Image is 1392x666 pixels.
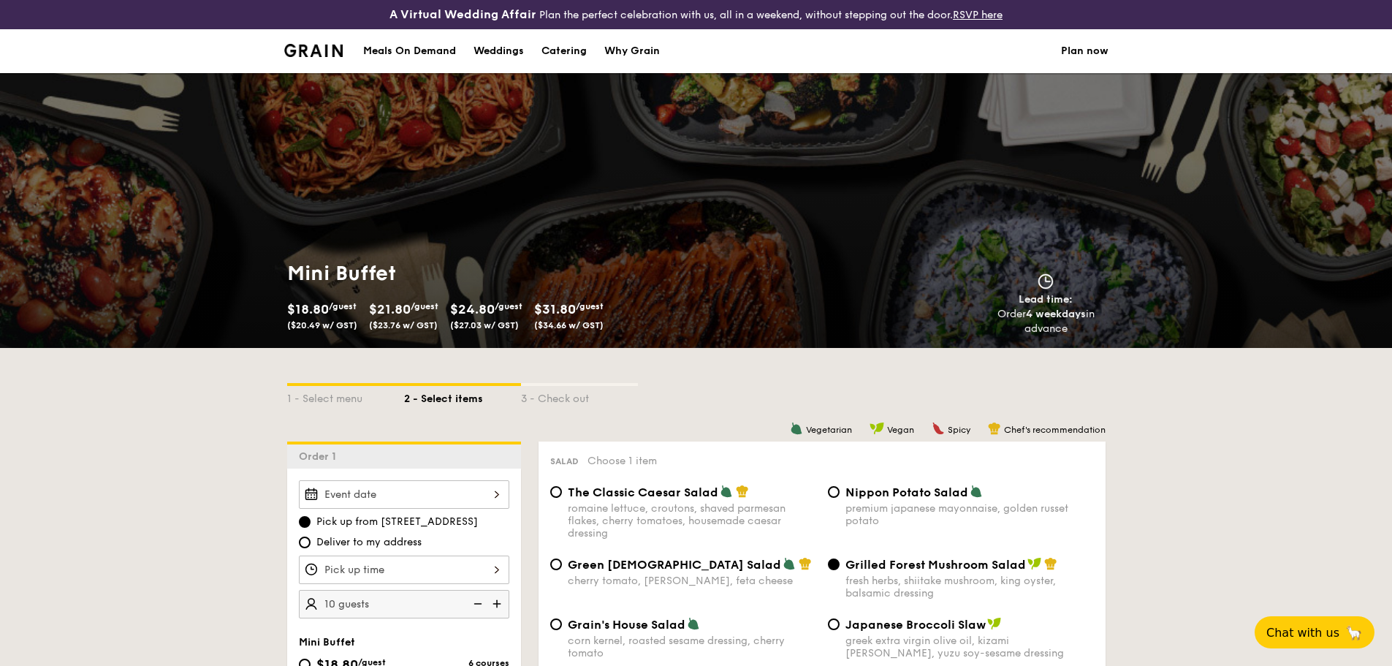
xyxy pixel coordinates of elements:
input: Grain's House Saladcorn kernel, roasted sesame dressing, cherry tomato [550,618,562,630]
input: Grilled Forest Mushroom Saladfresh herbs, shiitake mushroom, king oyster, balsamic dressing [828,559,840,570]
a: Why Grain [596,29,669,73]
span: 🦙 [1345,624,1363,641]
div: Plan the perfect celebration with us, all in a weekend, without stepping out the door. [275,6,1117,23]
div: corn kernel, roasted sesame dressing, cherry tomato [568,635,816,659]
span: Chef's recommendation [1004,425,1106,435]
span: Pick up from [STREET_ADDRESS] [316,515,478,529]
input: Deliver to my address [299,537,311,548]
div: romaine lettuce, croutons, shaved parmesan flakes, cherry tomatoes, housemade caesar dressing [568,502,816,540]
span: Salad [550,456,579,466]
img: icon-vegan.f8ff3823.svg [1027,557,1042,570]
span: Japanese Broccoli Slaw [845,618,986,632]
a: Logotype [284,44,343,57]
a: Catering [533,29,596,73]
div: cherry tomato, [PERSON_NAME], feta cheese [568,575,816,587]
img: Grain [284,44,343,57]
h1: Mini Buffet [287,260,691,287]
input: Japanese Broccoli Slawgreek extra virgin olive oil, kizami [PERSON_NAME], yuzu soy-sesame dressing [828,618,840,630]
img: icon-vegan.f8ff3823.svg [987,617,1002,630]
a: Plan now [1061,29,1108,73]
img: icon-clock.2db775ea.svg [1035,273,1057,290]
h4: A Virtual Wedding Affair [389,6,536,23]
span: $21.80 [369,301,411,317]
span: $24.80 [450,301,495,317]
span: Spicy [948,425,970,435]
div: 1 - Select menu [287,386,404,406]
input: Pick up from [STREET_ADDRESS] [299,516,311,528]
span: Lead time: [1019,293,1073,306]
img: icon-spicy.37a8142b.svg [932,422,945,435]
div: premium japanese mayonnaise, golden russet potato [845,502,1094,527]
span: Vegan [887,425,914,435]
img: icon-chef-hat.a58ddaea.svg [799,557,812,570]
span: Vegetarian [806,425,852,435]
a: Weddings [465,29,533,73]
strong: 4 weekdays [1026,308,1086,320]
span: /guest [329,301,357,311]
span: ($20.49 w/ GST) [287,320,357,330]
img: icon-chef-hat.a58ddaea.svg [988,422,1001,435]
span: /guest [411,301,438,311]
span: Order 1 [299,450,342,463]
img: icon-vegan.f8ff3823.svg [870,422,884,435]
button: Chat with us🦙 [1255,616,1374,648]
div: Why Grain [604,29,660,73]
a: Meals On Demand [354,29,465,73]
input: Event date [299,480,509,509]
span: Green [DEMOGRAPHIC_DATA] Salad [568,558,781,572]
span: ($27.03 w/ GST) [450,320,519,330]
span: ($23.76 w/ GST) [369,320,438,330]
input: The Classic Caesar Saladromaine lettuce, croutons, shaved parmesan flakes, cherry tomatoes, house... [550,486,562,498]
span: ($34.66 w/ GST) [534,320,604,330]
img: icon-chef-hat.a58ddaea.svg [736,485,749,498]
div: Catering [541,29,587,73]
img: icon-add.58712e84.svg [487,590,509,618]
span: Choose 1 item [587,455,657,467]
div: Meals On Demand [363,29,456,73]
img: icon-vegetarian.fe4039eb.svg [970,485,983,498]
div: 2 - Select items [404,386,521,406]
input: Number of guests [299,590,509,618]
img: icon-reduce.1d2dbef1.svg [465,590,487,618]
span: /guest [495,301,522,311]
div: Order in advance [981,307,1111,336]
span: $31.80 [534,301,576,317]
a: RSVP here [953,9,1003,21]
span: Chat with us [1266,626,1339,640]
span: Grilled Forest Mushroom Salad [845,558,1026,572]
span: Deliver to my address [316,535,422,550]
div: greek extra virgin olive oil, kizami [PERSON_NAME], yuzu soy-sesame dressing [845,635,1094,659]
img: icon-vegetarian.fe4039eb.svg [783,557,796,570]
span: Nippon Potato Salad [845,485,968,499]
div: Weddings [473,29,524,73]
img: icon-chef-hat.a58ddaea.svg [1044,557,1057,570]
img: icon-vegetarian.fe4039eb.svg [687,617,700,630]
input: Green [DEMOGRAPHIC_DATA] Saladcherry tomato, [PERSON_NAME], feta cheese [550,559,562,570]
input: Pick up time [299,556,509,584]
input: Nippon Potato Saladpremium japanese mayonnaise, golden russet potato [828,486,840,498]
img: icon-vegetarian.fe4039eb.svg [720,485,733,498]
span: /guest [576,301,604,311]
span: Mini Buffet [299,636,355,648]
div: 3 - Check out [521,386,638,406]
span: The Classic Caesar Salad [568,485,718,499]
span: Grain's House Salad [568,618,685,632]
div: fresh herbs, shiitake mushroom, king oyster, balsamic dressing [845,575,1094,599]
img: icon-vegetarian.fe4039eb.svg [790,422,803,435]
span: $18.80 [287,301,329,317]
